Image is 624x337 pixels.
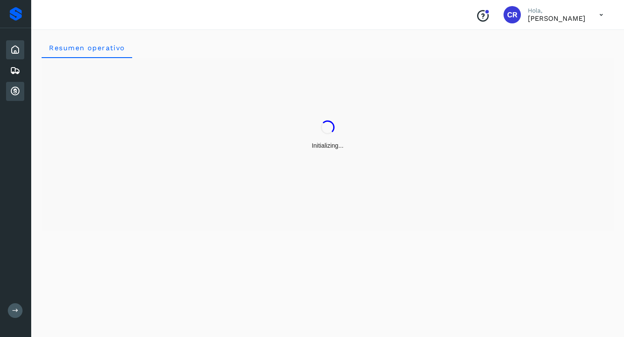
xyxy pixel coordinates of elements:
div: Embarques [6,61,24,80]
p: CARLOS RODOLFO BELLI PEDRAZA [528,14,585,23]
p: Hola, [528,7,585,14]
span: Resumen operativo [49,44,125,52]
div: Inicio [6,40,24,59]
div: Cuentas por cobrar [6,82,24,101]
